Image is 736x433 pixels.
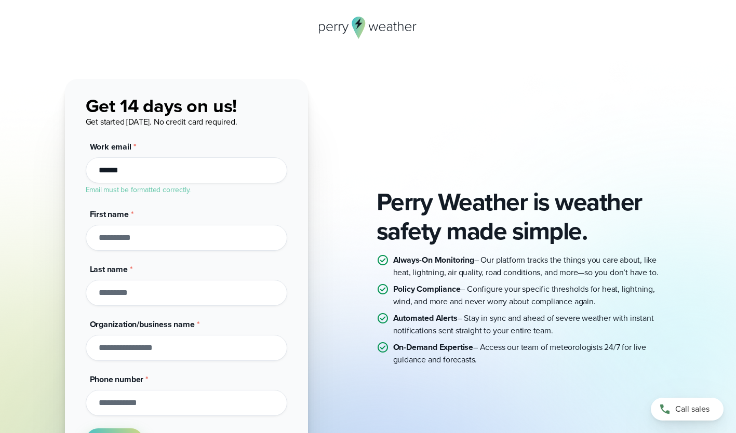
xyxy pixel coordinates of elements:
[86,92,237,119] span: Get 14 days on us!
[90,263,128,275] span: Last name
[393,312,458,324] strong: Automated Alerts
[393,341,672,366] p: – Access our team of meteorologists 24/7 for live guidance and forecasts.
[393,283,672,308] p: – Configure your specific thresholds for heat, lightning, wind, and more and never worry about co...
[377,187,672,246] h2: Perry Weather is weather safety made simple.
[651,398,724,421] a: Call sales
[90,318,195,330] span: Organization/business name
[90,208,129,220] span: First name
[86,184,191,195] label: Email must be formatted correctly.
[393,254,672,279] p: – Our platform tracks the things you care about, like heat, lightning, air quality, road conditio...
[675,403,710,415] span: Call sales
[90,141,131,153] span: Work email
[393,254,474,266] strong: Always-On Monitoring
[86,116,237,128] span: Get started [DATE]. No credit card required.
[90,373,144,385] span: Phone number
[393,341,474,353] strong: On-Demand Expertise
[393,312,672,337] p: – Stay in sync and ahead of severe weather with instant notifications sent straight to your entir...
[393,283,461,295] strong: Policy Compliance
